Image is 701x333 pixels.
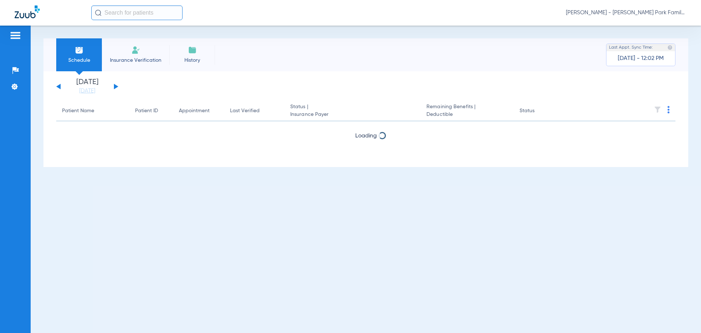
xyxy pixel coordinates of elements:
[95,10,101,16] img: Search Icon
[566,9,686,16] span: [PERSON_NAME] - [PERSON_NAME] Park Family Dentistry
[230,107,279,115] div: Last Verified
[62,57,96,64] span: Schedule
[65,79,109,95] li: [DATE]
[135,107,158,115] div: Patient ID
[618,55,664,62] span: [DATE] - 12:02 PM
[667,45,673,50] img: last sync help info
[188,46,197,54] img: History
[62,107,123,115] div: Patient Name
[230,107,260,115] div: Last Verified
[355,133,377,139] span: Loading
[75,46,84,54] img: Schedule
[421,101,513,121] th: Remaining Benefits |
[9,31,21,40] img: hamburger-icon
[609,44,653,51] span: Last Appt. Sync Time:
[175,57,210,64] span: History
[654,106,661,113] img: filter.svg
[179,107,218,115] div: Appointment
[284,101,421,121] th: Status |
[290,111,415,118] span: Insurance Payer
[514,101,563,121] th: Status
[131,46,140,54] img: Manual Insurance Verification
[179,107,210,115] div: Appointment
[667,106,670,113] img: group-dot-blue.svg
[91,5,183,20] input: Search for patients
[65,87,109,95] a: [DATE]
[135,107,167,115] div: Patient ID
[426,111,507,118] span: Deductible
[62,107,94,115] div: Patient Name
[107,57,164,64] span: Insurance Verification
[15,5,40,18] img: Zuub Logo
